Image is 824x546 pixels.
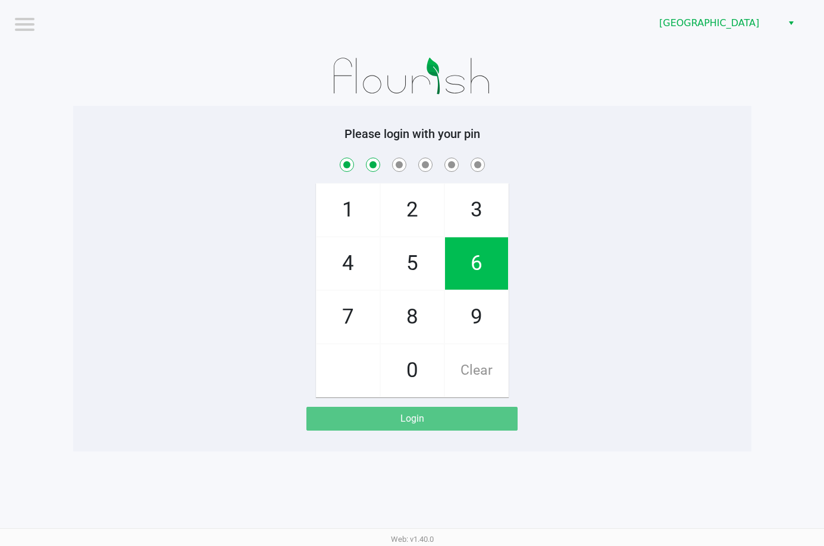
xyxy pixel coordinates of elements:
span: 4 [317,237,380,290]
span: 6 [445,237,508,290]
span: 1 [317,184,380,236]
span: Web: v1.40.0 [391,535,434,544]
span: [GEOGRAPHIC_DATA] [659,16,775,30]
span: 2 [381,184,444,236]
span: 0 [381,344,444,397]
span: 5 [381,237,444,290]
span: 7 [317,291,380,343]
span: 3 [445,184,508,236]
button: Select [782,12,800,34]
h5: Please login with your pin [82,127,742,141]
span: 8 [381,291,444,343]
span: Clear [445,344,508,397]
span: 9 [445,291,508,343]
